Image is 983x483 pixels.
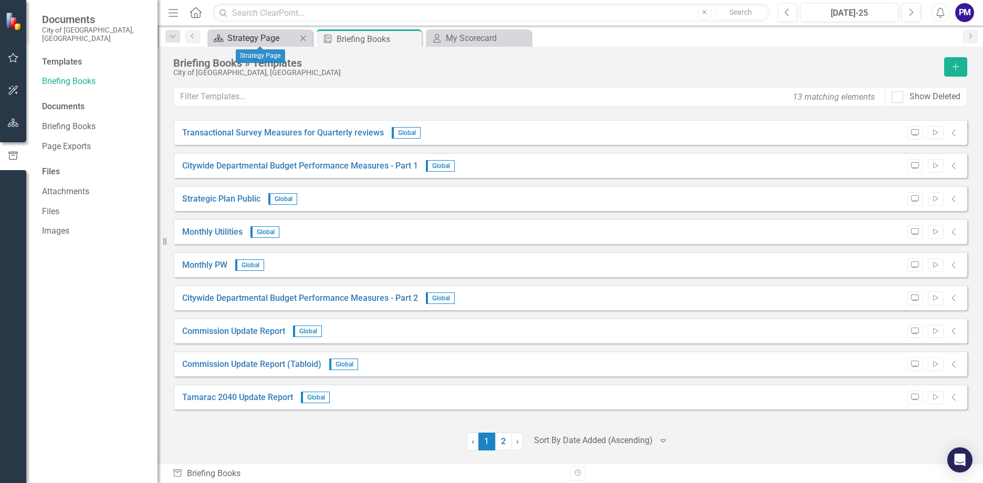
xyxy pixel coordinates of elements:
a: Briefing Books [42,76,147,88]
span: › [516,436,519,446]
input: Filter Templates... [173,87,885,107]
span: Global [235,259,264,271]
a: Transactional Survey Measures for Quarterly reviews [182,127,384,139]
div: Files [42,166,147,178]
div: Strategy Page [227,31,297,45]
div: 13 matching elements [790,88,877,106]
a: Images [42,225,147,237]
a: Commission Update Report [182,325,285,338]
a: Page Exports [42,141,147,153]
span: Global [426,292,455,304]
span: Search [729,8,752,16]
input: Search ClearPoint... [213,4,770,22]
div: Briefing Books [337,33,419,46]
button: PM [955,3,974,22]
span: Global [250,226,279,238]
a: Citywide Departmental Budget Performance Measures - Part 2 [182,292,418,304]
a: Strategy Page [210,31,297,45]
div: Open Intercom Messenger [947,447,972,472]
span: Global [426,160,455,172]
span: Global [301,392,330,403]
div: Briefing Books [172,468,562,480]
a: My Scorecard [428,31,528,45]
small: City of [GEOGRAPHIC_DATA], [GEOGRAPHIC_DATA] [42,26,147,43]
span: Documents [42,13,147,26]
div: Strategy Page [236,49,285,63]
div: Templates [42,56,147,68]
span: Global [268,193,297,205]
button: [DATE]-25 [800,3,898,22]
div: My Scorecard [446,31,528,45]
img: ClearPoint Strategy [5,12,24,30]
div: Briefing Books » Templates [173,57,939,69]
button: Search [715,5,767,20]
a: Files [42,206,147,218]
span: Global [329,359,358,370]
a: Monthly Utilities [182,226,243,238]
a: Commission Update Report (Tabloid) [182,359,321,371]
div: Documents [42,101,147,113]
a: Strategic Plan Public [182,193,260,205]
span: Global [293,325,322,337]
a: Citywide Departmental Budget Performance Measures - Part 1 [182,160,418,172]
span: ‹ [472,436,474,446]
div: City of [GEOGRAPHIC_DATA], [GEOGRAPHIC_DATA] [173,69,939,77]
span: Global [392,127,421,139]
a: Briefing Books [42,121,147,133]
a: Monthly PW [182,259,227,271]
a: Attachments [42,186,147,198]
div: [DATE]-25 [804,7,895,19]
div: Show Deleted [909,91,960,103]
a: Tamarac 2040 Update Report [182,392,293,404]
span: 1 [478,433,495,450]
a: 2 [495,433,512,450]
